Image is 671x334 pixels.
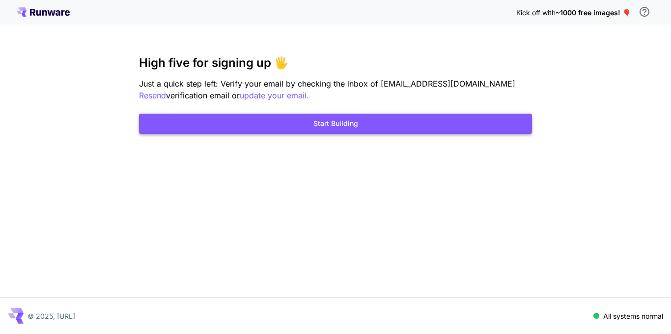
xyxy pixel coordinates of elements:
p: All systems normal [603,311,663,321]
button: Start Building [139,114,532,134]
span: ~1000 free images! 🎈 [556,8,631,17]
h3: High five for signing up 🖐️ [139,56,532,70]
button: In order to qualify for free credit, you need to sign up with a business email address and click ... [635,2,654,22]
button: Resend [139,90,166,102]
span: Just a quick step left: Verify your email by checking the inbox of [EMAIL_ADDRESS][DOMAIN_NAME] [139,79,515,89]
p: © 2025, [URL] [28,311,75,321]
span: Kick off with [516,8,556,17]
span: verification email or [166,91,240,100]
button: update your email. [240,90,309,102]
